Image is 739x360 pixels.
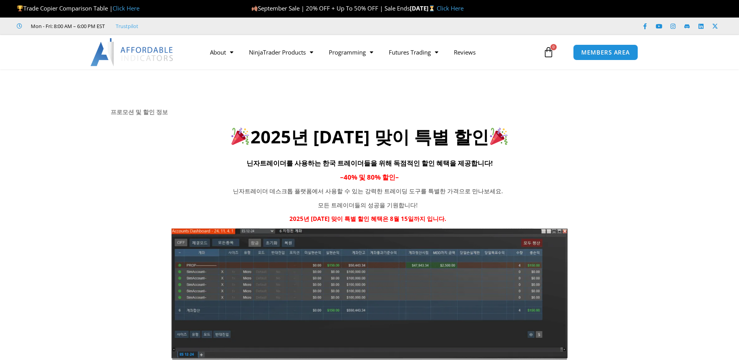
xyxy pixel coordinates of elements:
[395,173,399,182] span: –
[208,200,528,211] p: 모든 트레이더들의 성공을 기원합니다!
[231,127,249,145] img: 🎉
[289,215,446,222] strong: 2025년 [DATE] 맞이 특별 할인 혜택은 8월 15일까지 입니다.
[29,21,105,31] span: Mon - Fri: 8:00 AM – 6:00 PM EST
[202,43,541,61] nav: Menu
[17,4,139,12] span: Trade Copier Comparison Table |
[344,173,395,182] span: 40% 및 80% 할인
[429,5,435,11] img: ⏳
[381,43,446,61] a: Futures Trading
[17,5,23,11] img: 🏆
[410,4,437,12] strong: [DATE]
[581,49,630,55] span: MEMBERS AREA
[437,4,464,12] a: Click Here
[111,108,629,116] h6: 프로모션 및 할인 정보
[251,4,410,12] span: September Sale | 20% OFF + Up To 50% OFF | Sale Ends
[113,4,139,12] a: Click Here
[116,21,138,31] a: Trustpilot
[252,5,258,11] img: 🍂
[208,186,528,197] p: 닌자트레이더 데스크톱 플랫폼에서 사용할 수 있는 강력한 트레이딩 도구를 특별한 가격으로 만나보세요.
[321,43,381,61] a: Programming
[340,173,344,182] span: –
[573,44,638,60] a: MEMBERS AREA
[550,44,557,50] span: 0
[111,125,629,148] h2: 2025년 [DATE] 맞이 특별 할인
[490,127,508,145] img: 🎉
[531,41,566,64] a: 0
[241,43,321,61] a: NinjaTrader Products
[446,43,483,61] a: Reviews
[247,159,493,168] span: 닌자트레이더를 사용하는 한국 트레이더들을 위해 독점적인 할인 혜택을 제공합니다!
[90,38,174,66] img: LogoAI | Affordable Indicators – NinjaTrader
[202,43,241,61] a: About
